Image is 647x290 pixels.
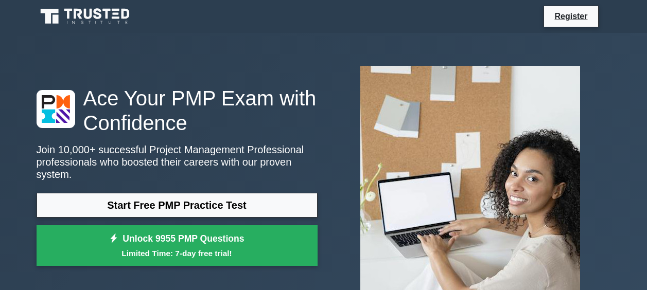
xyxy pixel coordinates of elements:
[37,225,318,266] a: Unlock 9955 PMP QuestionsLimited Time: 7-day free trial!
[37,86,318,135] h1: Ace Your PMP Exam with Confidence
[49,247,305,259] small: Limited Time: 7-day free trial!
[548,10,593,23] a: Register
[37,193,318,217] a: Start Free PMP Practice Test
[37,143,318,180] p: Join 10,000+ successful Project Management Professional professionals who boosted their careers w...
